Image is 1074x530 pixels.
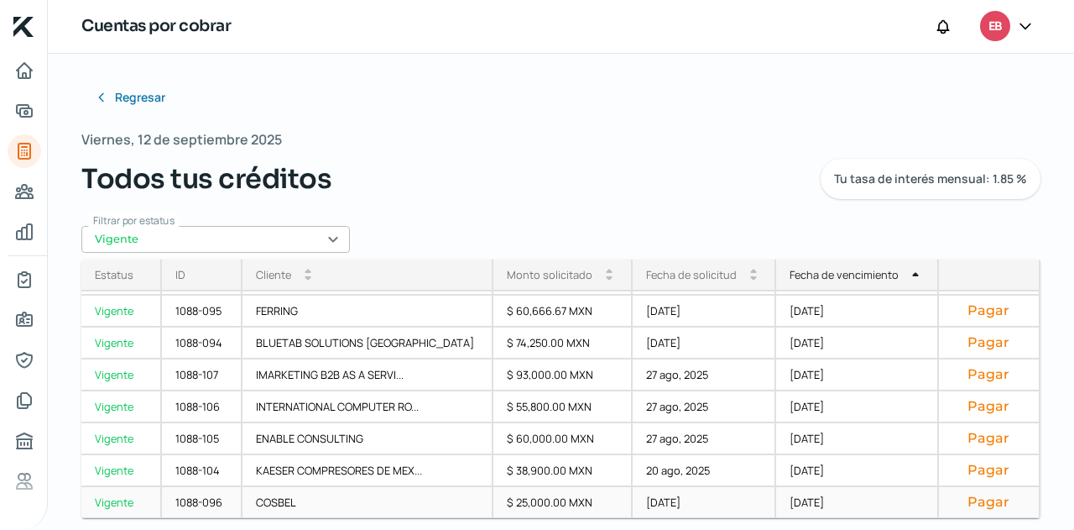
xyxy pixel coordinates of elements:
[493,391,633,423] div: $ 55,800.00 MXN
[256,267,291,282] div: Cliente
[81,487,162,519] a: Vigente
[95,267,133,282] div: Estatus
[81,455,162,487] a: Vigente
[988,17,1002,37] span: EB
[81,296,162,328] a: Vigente
[633,487,777,519] div: [DATE]
[633,423,777,455] div: 27 ago, 2025
[81,14,231,39] h1: Cuentas por cobrar
[952,462,1026,479] button: Pagar
[242,455,494,487] div: KAESER COMPRESORES DE MEX...
[952,398,1026,415] button: Pagar
[776,487,939,519] div: [DATE]
[93,213,175,228] span: Filtrar por estatus
[493,423,633,455] div: $ 60,000.00 MXN
[81,81,179,114] button: Regresar
[8,134,41,168] a: Tus créditos
[493,487,633,519] div: $ 25,000.00 MXN
[646,267,737,282] div: Fecha de solicitud
[305,275,311,281] i: arrow_drop_down
[8,94,41,128] a: Adelantar facturas
[8,424,41,458] a: Buró de crédito
[162,455,242,487] div: 1088-104
[8,384,41,417] a: Documentos
[81,128,282,152] span: Viernes, 12 de septiembre 2025
[776,391,939,423] div: [DATE]
[834,173,1027,185] span: Tu tasa de interés mensual: 1.85 %
[8,215,41,249] a: Mis finanzas
[162,487,242,519] div: 1088-096
[912,271,919,278] i: arrow_drop_up
[493,455,633,487] div: $ 38,900.00 MXN
[81,328,162,359] a: Vigente
[750,275,757,281] i: arrow_drop_down
[242,328,494,359] div: BLUETAB SOLUTIONS [GEOGRAPHIC_DATA]
[8,54,41,87] a: Inicio
[162,391,242,423] div: 1088-106
[952,302,1026,319] button: Pagar
[242,296,494,328] div: FERRING
[242,487,494,519] div: COSBEL
[952,334,1026,351] button: Pagar
[633,359,777,391] div: 27 ago, 2025
[633,328,777,359] div: [DATE]
[175,267,185,282] div: ID
[952,366,1026,383] button: Pagar
[242,359,494,391] div: IMARKETING B2B AS A SERVI...
[790,267,899,282] div: Fecha de vencimiento
[242,423,494,455] div: ENABLE CONSULTING
[162,328,242,359] div: 1088-094
[8,303,41,337] a: Información general
[507,267,592,282] div: Monto solicitado
[81,159,331,199] span: Todos tus créditos
[115,92,165,103] span: Regresar
[81,391,162,423] a: Vigente
[493,328,633,359] div: $ 74,250.00 MXN
[8,175,41,208] a: Pago a proveedores
[633,391,777,423] div: 27 ago, 2025
[776,328,939,359] div: [DATE]
[952,430,1026,447] button: Pagar
[81,359,162,391] a: Vigente
[633,455,777,487] div: 20 ago, 2025
[162,359,242,391] div: 1088-107
[8,263,41,296] a: Mi contrato
[8,344,41,377] a: Representantes
[776,423,939,455] div: [DATE]
[776,359,939,391] div: [DATE]
[162,296,242,328] div: 1088-095
[242,391,494,423] div: INTERNATIONAL COMPUTER RO...
[606,275,613,281] i: arrow_drop_down
[493,359,633,391] div: $ 93,000.00 MXN
[162,423,242,455] div: 1088-105
[493,296,633,328] div: $ 60,666.67 MXN
[81,423,162,455] a: Vigente
[776,296,939,328] div: [DATE]
[776,455,939,487] div: [DATE]
[952,494,1026,511] button: Pagar
[8,464,41,498] a: Referencias
[633,296,777,328] div: [DATE]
